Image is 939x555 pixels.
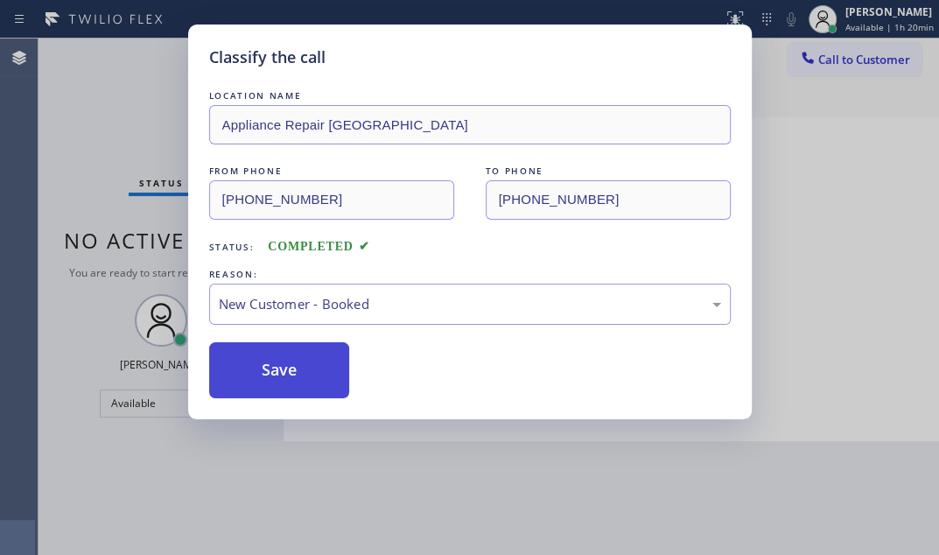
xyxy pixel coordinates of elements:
[209,162,454,180] div: FROM PHONE
[209,241,255,253] span: Status:
[209,180,454,220] input: From phone
[209,87,731,105] div: LOCATION NAME
[486,180,731,220] input: To phone
[209,342,350,398] button: Save
[486,162,731,180] div: TO PHONE
[209,46,326,69] h5: Classify the call
[219,294,721,314] div: New Customer - Booked
[209,265,731,284] div: REASON:
[268,240,369,253] span: COMPLETED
